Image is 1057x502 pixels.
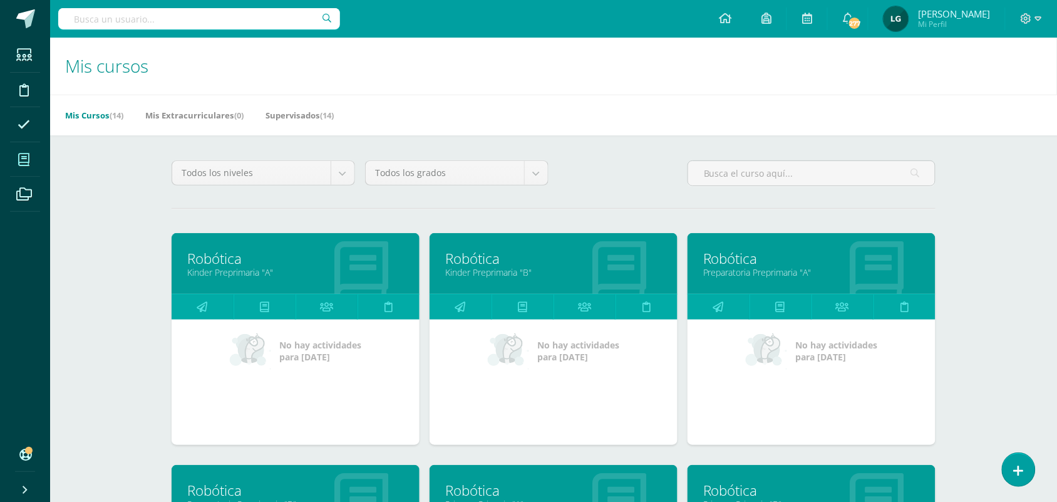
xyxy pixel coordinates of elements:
a: Robótica [187,249,404,268]
a: Robótica [703,249,920,268]
span: No hay actividades para [DATE] [796,339,878,363]
span: Mis cursos [65,54,148,78]
span: (14) [320,110,334,121]
a: Mis Cursos(14) [65,105,123,125]
a: Mis Extracurriculares(0) [145,105,244,125]
span: No hay actividades para [DATE] [280,339,362,363]
span: No hay actividades para [DATE] [538,339,620,363]
a: Kinder Preprimaria "A" [187,266,404,278]
img: no_activities_small.png [746,332,787,370]
a: Robótica [703,481,920,500]
a: Robótica [445,249,662,268]
input: Busca el curso aquí... [688,161,935,186]
img: b18d4c11e185ad35d013124f54388215.png [884,6,909,31]
span: 277 [848,16,862,30]
span: (0) [234,110,244,121]
img: no_activities_small.png [488,332,529,370]
input: Busca un usuario... [58,8,340,29]
span: Mi Perfil [918,19,990,29]
a: Todos los grados [366,161,548,185]
span: (14) [110,110,123,121]
a: Robótica [445,481,662,500]
span: [PERSON_NAME] [918,8,990,20]
a: Preparatoria Preprimaria "A" [703,266,920,278]
a: Supervisados(14) [266,105,334,125]
span: Todos los niveles [182,161,321,185]
img: no_activities_small.png [230,332,271,370]
span: Todos los grados [375,161,515,185]
a: Robótica [187,481,404,500]
a: Kinder Preprimaria "B" [445,266,662,278]
a: Todos los niveles [172,161,354,185]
